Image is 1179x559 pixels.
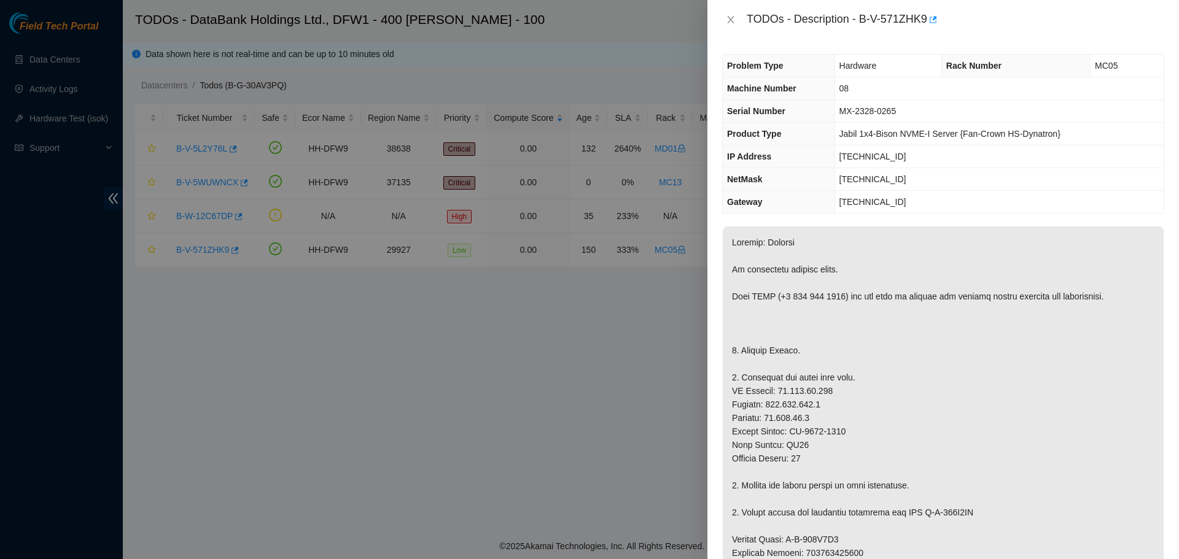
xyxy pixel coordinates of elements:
[727,106,785,116] span: Serial Number
[839,174,906,184] span: [TECHNICAL_ID]
[839,106,897,116] span: MX-2328-0265
[726,15,736,25] span: close
[946,61,1002,71] span: Rack Number
[727,129,781,139] span: Product Type
[839,83,849,93] span: 08
[747,10,1164,29] div: TODOs - Description - B-V-571ZHK9
[839,61,877,71] span: Hardware
[727,152,771,161] span: IP Address
[1095,61,1118,71] span: MC05
[839,197,906,207] span: [TECHNICAL_ID]
[722,14,739,26] button: Close
[839,152,906,161] span: [TECHNICAL_ID]
[727,174,763,184] span: NetMask
[727,197,763,207] span: Gateway
[839,129,1060,139] span: Jabil 1x4-Bison NVME-I Server {Fan-Crown HS-Dynatron}
[727,83,796,93] span: Machine Number
[727,61,784,71] span: Problem Type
